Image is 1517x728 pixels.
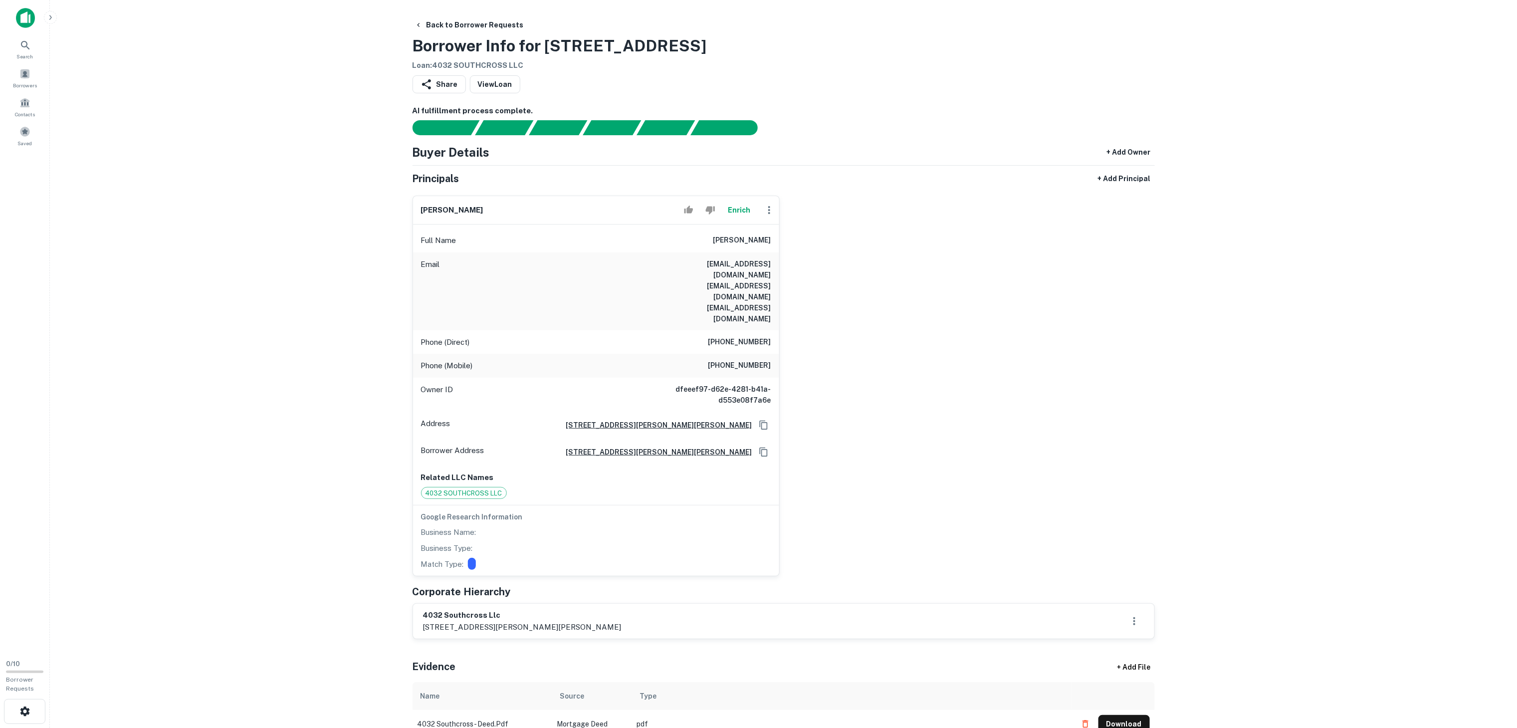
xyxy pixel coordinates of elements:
p: Owner ID [421,384,453,406]
span: Borrowers [13,81,37,89]
a: ViewLoan [470,75,520,93]
p: Borrower Address [421,445,484,460]
p: Address [421,418,450,433]
th: Name [413,682,552,710]
button: Reject [701,200,719,220]
div: Source [560,690,585,702]
h5: Evidence [413,659,456,674]
div: Type [640,690,657,702]
a: Saved [3,122,47,149]
h5: Corporate Hierarchy [413,584,511,599]
p: Full Name [421,235,456,246]
h5: Principals [413,171,459,186]
p: Business Type: [421,542,473,554]
p: Phone (Mobile) [421,360,473,372]
h6: Loan : 4032 SOUTHCROSS LLC [413,60,707,71]
span: Saved [18,139,32,147]
div: Your request is received and processing... [475,120,533,135]
a: [STREET_ADDRESS][PERSON_NAME][PERSON_NAME] [558,447,752,458]
h6: [PHONE_NUMBER] [708,336,771,348]
iframe: Chat Widget [1467,648,1517,696]
div: Sending borrower request to AI... [401,120,475,135]
div: AI fulfillment process complete. [691,120,770,135]
th: Type [632,682,1072,710]
div: Principals found, AI now looking for contact information... [583,120,641,135]
img: capitalize-icon.png [16,8,35,28]
div: Documents found, AI parsing details... [529,120,587,135]
h4: Buyer Details [413,143,490,161]
span: Borrower Requests [6,676,34,692]
p: Match Type: [421,558,464,570]
p: Email [421,258,440,324]
button: + Add Principal [1094,170,1155,188]
button: Back to Borrower Requests [411,16,528,34]
h6: [PERSON_NAME] [713,235,771,246]
p: [STREET_ADDRESS][PERSON_NAME][PERSON_NAME] [423,621,622,633]
h6: [EMAIL_ADDRESS][DOMAIN_NAME] [EMAIL_ADDRESS][DOMAIN_NAME] [EMAIL_ADDRESS][DOMAIN_NAME] [651,258,771,324]
th: Source [552,682,632,710]
h6: [PHONE_NUMBER] [708,360,771,372]
a: Borrowers [3,64,47,91]
h3: Borrower Info for [STREET_ADDRESS] [413,34,707,58]
span: 0 / 10 [6,660,20,668]
a: Search [3,35,47,62]
a: Contacts [3,93,47,120]
button: Enrich [723,200,755,220]
a: [STREET_ADDRESS][PERSON_NAME][PERSON_NAME] [558,420,752,431]
button: Accept [680,200,697,220]
span: 4032 SOUTHCROSS LLC [422,488,506,498]
button: Copy Address [756,445,771,460]
h6: AI fulfillment process complete. [413,105,1155,117]
span: Search [17,52,33,60]
button: Copy Address [756,418,771,433]
button: + Add Owner [1103,143,1155,161]
div: + Add File [1099,658,1169,676]
p: Business Name: [421,526,476,538]
h6: Google Research Information [421,511,771,522]
div: Principals found, still searching for contact information. This may take time... [637,120,695,135]
h6: 4032 southcross llc [423,610,622,621]
div: Name [421,690,440,702]
span: Contacts [15,110,35,118]
button: Share [413,75,466,93]
h6: dfeeef97-d62e-4281-b41a-d553e08f7a6e [651,384,771,406]
p: Phone (Direct) [421,336,470,348]
p: Related LLC Names [421,472,771,484]
h6: [PERSON_NAME] [421,205,483,216]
